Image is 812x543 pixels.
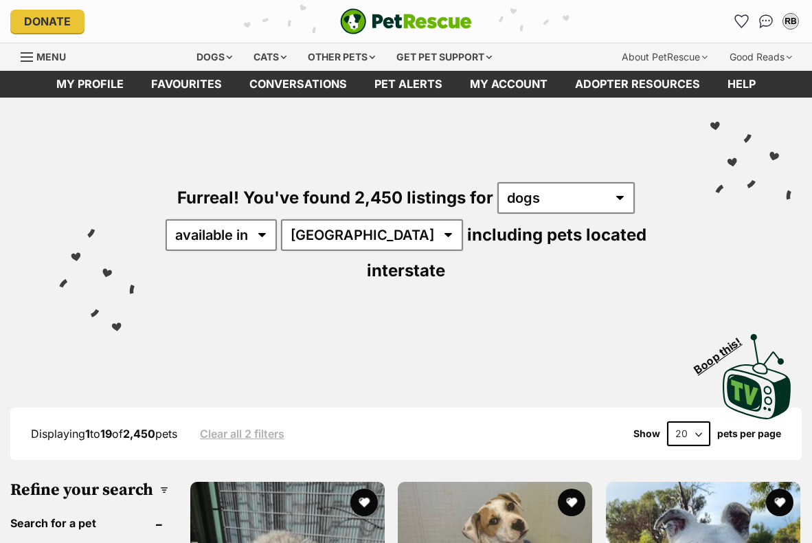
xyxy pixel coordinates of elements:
div: Dogs [187,43,242,71]
a: Clear all 2 filters [200,428,284,440]
div: Other pets [298,43,385,71]
span: Furreal! You've found 2,450 listings for [177,188,493,208]
a: My profile [43,71,137,98]
a: Favourites [137,71,236,98]
button: favourite [766,489,793,516]
span: Menu [36,51,66,63]
strong: 1 [85,427,90,441]
div: Cats [244,43,296,71]
a: Favourites [730,10,752,32]
strong: 2,450 [123,427,155,441]
div: About PetRescue [612,43,717,71]
a: PetRescue [340,8,472,34]
button: favourite [559,489,586,516]
label: pets per page [717,428,781,439]
ul: Account quick links [730,10,802,32]
button: My account [780,10,802,32]
a: Menu [21,43,76,68]
header: Search for a pet [10,517,168,529]
div: Get pet support [387,43,501,71]
img: PetRescue TV logo [723,334,791,419]
a: My account [456,71,561,98]
span: Displaying to of pets [31,427,177,441]
div: RB [784,14,798,28]
a: conversations [236,71,361,98]
h3: Refine your search [10,480,168,500]
img: chat-41dd97257d64d25036548639549fe6c8038ab92f7586957e7f3b1b290dea8141.svg [759,14,774,28]
span: Show [633,428,660,439]
a: Donate [10,10,84,33]
span: Boop this! [692,326,755,376]
a: Adopter resources [561,71,714,98]
strong: 19 [100,427,112,441]
a: Help [714,71,769,98]
a: Conversations [755,10,777,32]
img: logo-e224e6f780fb5917bec1dbf3a21bbac754714ae5b6737aabdf751b685950b380.svg [340,8,472,34]
span: including pets located interstate [367,225,646,280]
div: Good Reads [720,43,802,71]
a: Boop this! [723,322,791,422]
a: Pet alerts [361,71,456,98]
button: favourite [350,489,378,516]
